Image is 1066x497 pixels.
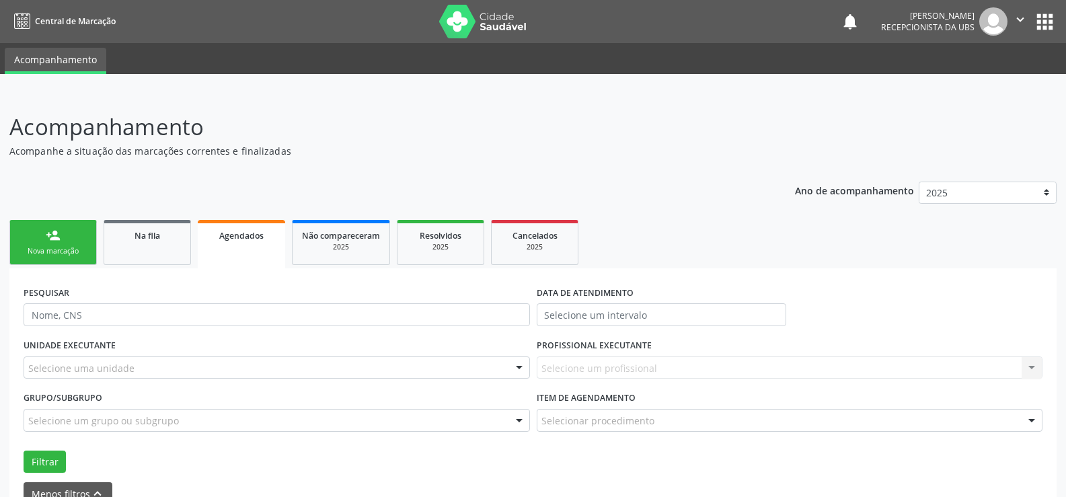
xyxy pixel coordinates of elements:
[20,246,87,256] div: Nova marcação
[24,336,116,356] label: UNIDADE EXECUTANTE
[5,48,106,74] a: Acompanhamento
[537,336,652,356] label: PROFISSIONAL EXECUTANTE
[420,230,461,241] span: Resolvidos
[302,242,380,252] div: 2025
[881,10,975,22] div: [PERSON_NAME]
[1033,10,1057,34] button: apps
[9,144,743,158] p: Acompanhe a situação das marcações correntes e finalizadas
[537,388,636,409] label: Item de agendamento
[24,303,530,326] input: Nome, CNS
[219,230,264,241] span: Agendados
[9,10,116,32] a: Central de Marcação
[24,388,102,409] label: Grupo/Subgrupo
[302,230,380,241] span: Não compareceram
[512,230,558,241] span: Cancelados
[501,242,568,252] div: 2025
[1007,7,1033,36] button: 
[881,22,975,33] span: Recepcionista da UBS
[537,303,786,326] input: Selecione um intervalo
[541,414,654,428] span: Selecionar procedimento
[9,110,743,144] p: Acompanhamento
[24,282,69,303] label: PESQUISAR
[28,414,179,428] span: Selecione um grupo ou subgrupo
[537,282,634,303] label: DATA DE ATENDIMENTO
[1013,12,1028,27] i: 
[795,182,914,198] p: Ano de acompanhamento
[979,7,1007,36] img: img
[135,230,160,241] span: Na fila
[35,15,116,27] span: Central de Marcação
[841,12,860,31] button: notifications
[46,228,61,243] div: person_add
[407,242,474,252] div: 2025
[28,361,135,375] span: Selecione uma unidade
